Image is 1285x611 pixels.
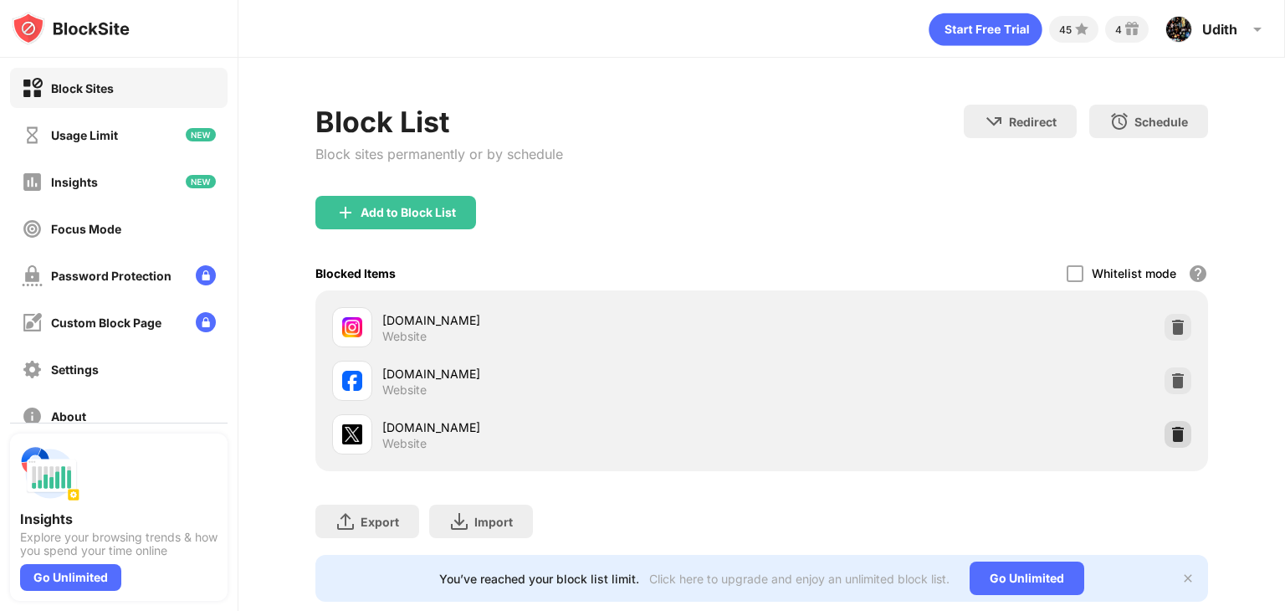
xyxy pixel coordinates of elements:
[20,531,218,557] div: Explore your browsing trends & how you spend your time online
[22,406,43,427] img: about-off.svg
[382,436,427,451] div: Website
[649,572,950,586] div: Click here to upgrade and enjoy an unlimited block list.
[315,105,563,139] div: Block List
[22,125,43,146] img: time-usage-off.svg
[342,424,362,444] img: favicons
[196,265,216,285] img: lock-menu.svg
[970,562,1084,595] div: Go Unlimited
[20,444,80,504] img: push-insights.svg
[22,265,43,286] img: password-protection-off.svg
[361,515,399,529] div: Export
[474,515,513,529] div: Import
[51,409,86,424] div: About
[342,317,362,337] img: favicons
[342,371,362,391] img: favicons
[361,206,456,219] div: Add to Block List
[315,266,396,280] div: Blocked Items
[51,269,172,283] div: Password Protection
[186,128,216,141] img: new-icon.svg
[22,78,43,99] img: block-on.svg
[929,13,1042,46] div: animation
[1072,19,1092,39] img: points-small.svg
[1165,16,1192,43] img: ACg8ocJb_XnWc61XX3l26WIZ_yJNF0eHjDM6KX0NiKnxI-OQk1Ksv628mg=s96-c
[196,312,216,332] img: lock-menu.svg
[22,172,43,193] img: insights-off.svg
[382,365,761,383] div: [DOMAIN_NAME]
[439,572,639,586] div: You’ve reached your block list limit.
[382,383,427,398] div: Website
[1009,115,1057,129] div: Redirect
[20,564,121,591] div: Go Unlimited
[1059,23,1072,36] div: 45
[1092,266,1176,280] div: Whitelist mode
[1202,21,1237,38] div: Udith
[51,128,118,142] div: Usage Limit
[1115,23,1122,36] div: 4
[186,175,216,188] img: new-icon.svg
[1122,19,1142,39] img: reward-small.svg
[51,81,114,95] div: Block Sites
[51,222,121,236] div: Focus Mode
[382,418,761,436] div: [DOMAIN_NAME]
[382,311,761,329] div: [DOMAIN_NAME]
[20,511,218,527] div: Insights
[1181,572,1195,585] img: x-button.svg
[22,312,43,333] img: customize-block-page-off.svg
[382,329,427,344] div: Website
[51,175,98,189] div: Insights
[22,359,43,380] img: settings-off.svg
[22,218,43,239] img: focus-off.svg
[51,316,161,330] div: Custom Block Page
[1134,115,1188,129] div: Schedule
[12,12,130,45] img: logo-blocksite.svg
[51,362,99,377] div: Settings
[315,146,563,162] div: Block sites permanently or by schedule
